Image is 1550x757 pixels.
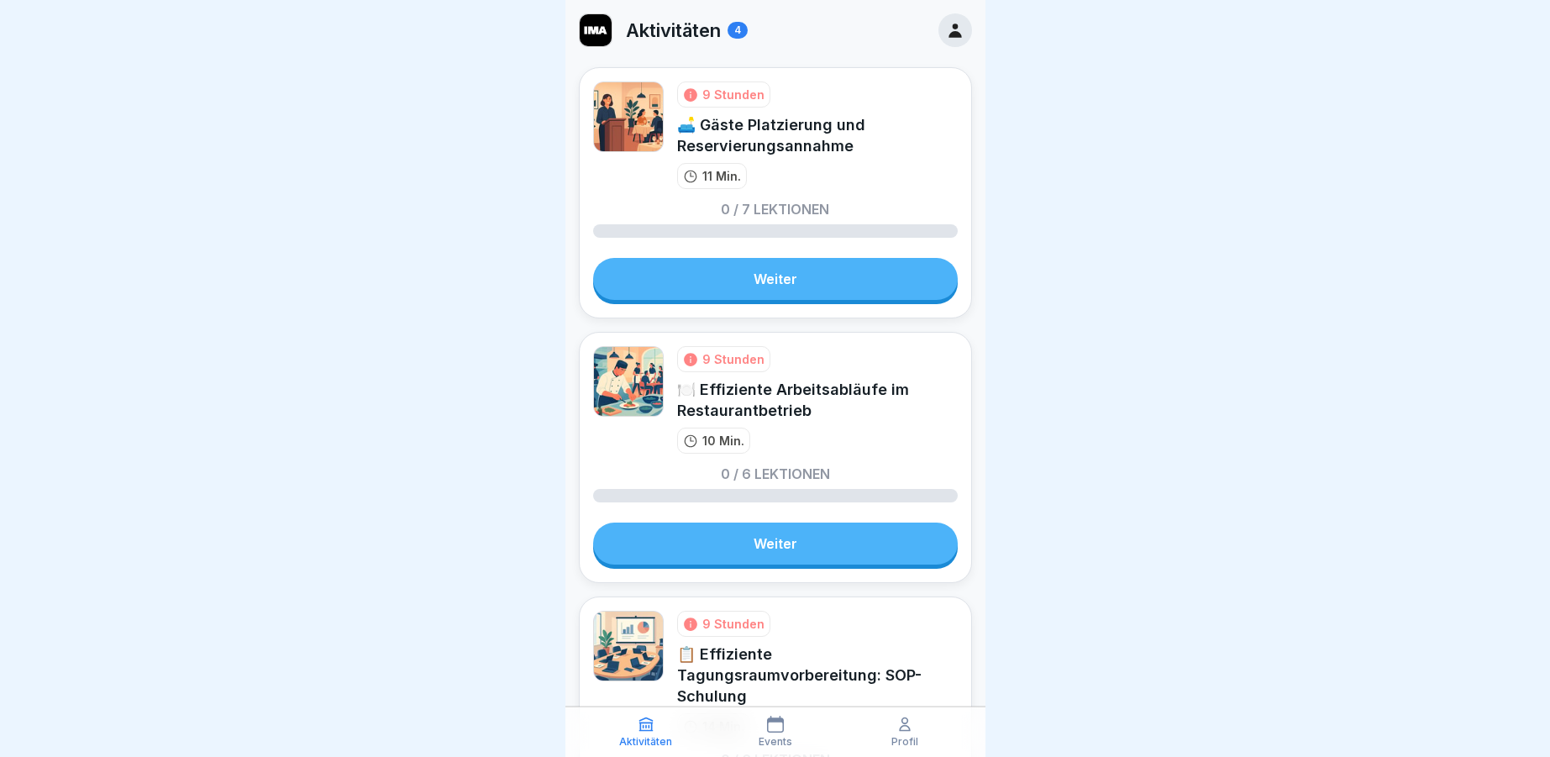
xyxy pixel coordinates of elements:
[677,379,958,421] div: 🍽️ Effiziente Arbeitsabläufe im Restaurantbetrieb
[702,350,764,368] div: 9 Stunden
[593,258,958,300] a: Weiter
[593,523,958,565] a: Weiter
[759,736,792,748] p: Events
[721,202,829,216] p: 0 / 7 Lektionen
[619,736,672,748] p: Aktivitäten
[702,167,741,185] p: 11 Min.
[580,14,612,46] img: ob9qbxrun5lyiocnmoycz79e.png
[677,114,958,156] div: 🛋️ Gäste Platzierung und Reservierungsannahme
[626,19,721,41] p: Aktivitäten
[891,736,918,748] p: Profil
[593,611,664,681] img: kzsvenh8ofcu3ay3unzulj3q.png
[702,86,764,103] div: 9 Stunden
[728,22,748,39] div: 4
[593,81,664,152] img: wb95xns6xkgy9dlgbg1vgzc7.png
[702,615,764,633] div: 9 Stunden
[721,467,830,481] p: 0 / 6 Lektionen
[702,432,744,449] p: 10 Min.
[677,644,958,707] div: 📋 Effiziente Tagungsraumvorbereitung: SOP-Schulung
[593,346,664,417] img: lurx7vxudq7pdbumgl6aj25f.png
